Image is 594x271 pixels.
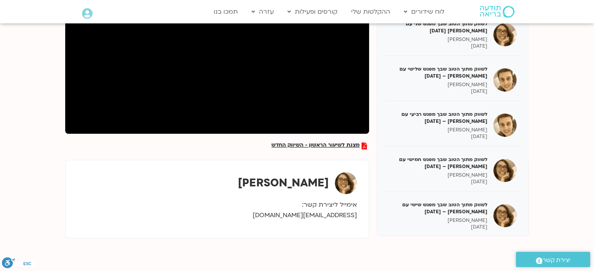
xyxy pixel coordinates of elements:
[389,179,487,185] p: [DATE]
[284,4,341,19] a: קורסים ופעילות
[493,23,517,46] img: לשווק מתוך הטוב שבך מפגש שני עם גיל מרטנס 24/03/25
[389,111,487,125] h5: לשווק מתוך הטוב שבך מפגש רביעי עם [PERSON_NAME] – [DATE]
[389,217,487,224] p: [PERSON_NAME]
[389,127,487,133] p: [PERSON_NAME]
[493,68,517,92] img: לשווק מתוך הטוב שבך מפגש שלישי עם שמי אוסטרובקי – 31/3/25
[389,172,487,179] p: [PERSON_NAME]
[493,204,517,227] img: לשווק מתוך הטוב שבך מפגש שישי עם גיל מרטנס – 28/04/25
[389,224,487,230] p: [DATE]
[542,255,571,266] span: יצירת קשר
[400,4,448,19] a: לוח שידורים
[248,4,278,19] a: עזרה
[493,159,517,182] img: לשווק מתוך הטוב שבך מפגש חמישי עם גיל מרטנס – 21/04/25
[210,4,242,19] a: תמכו בנו
[389,43,487,50] p: [DATE]
[389,81,487,88] p: [PERSON_NAME]
[389,156,487,170] h5: לשווק מתוך הטוב שבך מפגש חמישי עם [PERSON_NAME] – [DATE]
[238,175,329,190] strong: [PERSON_NAME]
[389,88,487,95] p: [DATE]
[516,252,590,267] a: יצירת קשר
[389,36,487,43] p: [PERSON_NAME]
[347,4,394,19] a: ההקלטות שלי
[389,133,487,140] p: [DATE]
[389,201,487,215] h5: לשווק מתוך הטוב שבך מפגש שישי עם [PERSON_NAME] – [DATE]
[480,6,514,18] img: תודעה בריאה
[77,200,357,221] p: אימייל ליצירת קשר: [EMAIL_ADDRESS][DOMAIN_NAME]
[335,172,357,194] img: גיל מרטנס
[389,66,487,80] h5: לשווק מתוך הטוב שבך מפגש שלישי עם [PERSON_NAME] – [DATE]
[271,142,360,149] span: מצגת לשיעור הראשון - השיווק החדש
[389,20,487,34] h5: לשווק מתוך הטוב שבך מפגש שני עם [PERSON_NAME] [DATE]
[493,113,517,137] img: לשווק מתוך הטוב שבך מפגש רביעי עם שמי אוסטרובקי – 07/04/25
[271,142,367,149] a: מצגת לשיעור הראשון - השיווק החדש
